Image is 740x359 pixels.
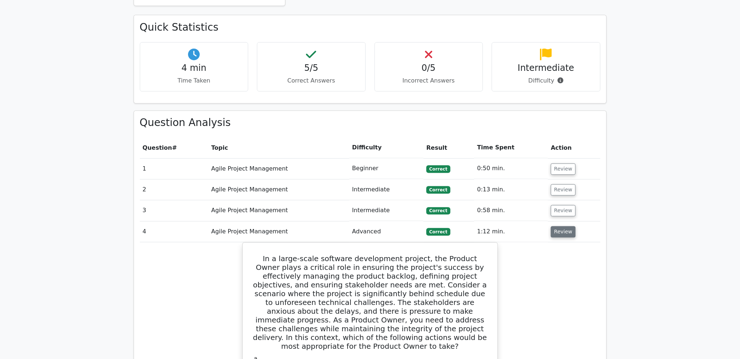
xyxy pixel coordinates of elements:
h4: Intermediate [498,63,594,74]
span: Correct [426,207,450,215]
td: Intermediate [349,180,423,200]
td: Agile Project Management [208,180,349,200]
th: Result [423,138,474,159]
h4: 4 min [146,63,242,74]
span: Correct [426,228,450,236]
button: Review [551,184,576,196]
td: Intermediate [349,200,423,221]
td: 0:58 min. [474,200,548,221]
th: Difficulty [349,138,423,159]
td: Agile Project Management [208,159,349,179]
button: Review [551,226,576,238]
p: Difficulty [498,77,594,85]
th: Time Spent [474,138,548,159]
td: 4 [140,222,208,242]
th: # [140,138,208,159]
th: Action [548,138,600,159]
span: Question [143,145,172,152]
td: Beginner [349,159,423,179]
button: Review [551,164,576,175]
td: 1:12 min. [474,222,548,242]
span: Correct [426,186,450,194]
td: Advanced [349,222,423,242]
td: 3 [140,200,208,221]
td: Agile Project Management [208,222,349,242]
button: Review [551,205,576,217]
h3: Question Analysis [140,117,601,129]
h4: 0/5 [381,63,477,74]
h4: 5/5 [263,63,360,74]
td: 1 [140,159,208,179]
td: 0:50 min. [474,159,548,179]
p: Time Taken [146,77,242,85]
h3: Quick Statistics [140,21,601,34]
td: 0:13 min. [474,180,548,200]
span: Correct [426,165,450,173]
th: Topic [208,138,349,159]
p: Incorrect Answers [381,77,477,85]
h5: In a large-scale software development project, the Product Owner plays a critical role in ensurin... [252,255,489,351]
td: Agile Project Management [208,200,349,221]
td: 2 [140,180,208,200]
p: Correct Answers [263,77,360,85]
